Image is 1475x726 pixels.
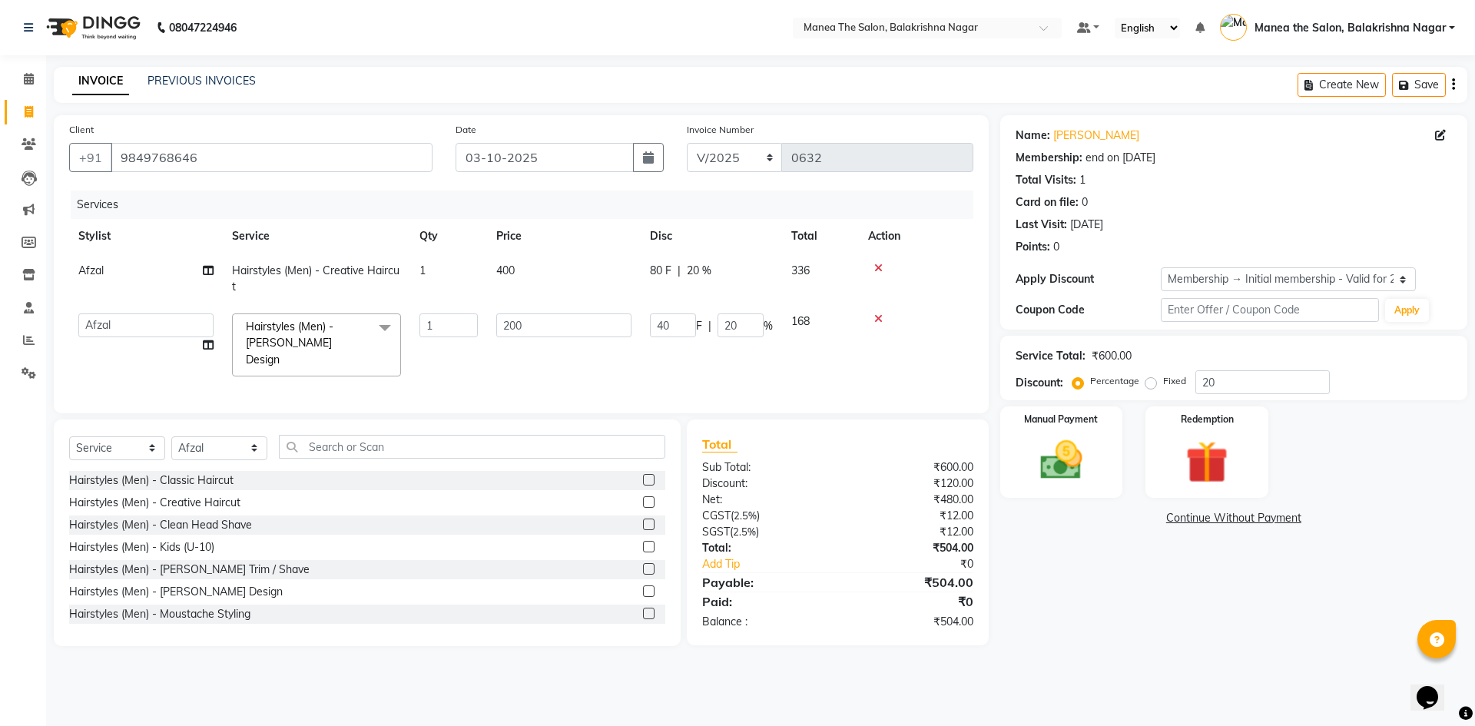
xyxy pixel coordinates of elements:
div: ₹504.00 [837,573,984,592]
div: ₹12.00 [837,524,984,540]
div: Points: [1016,239,1050,255]
img: Manea the Salon, Balakrishna Nagar [1220,14,1247,41]
div: Membership: [1016,150,1082,166]
th: Action [859,219,973,254]
label: Client [69,123,94,137]
div: Coupon Code [1016,302,1161,318]
div: ₹504.00 [837,540,984,556]
label: Redemption [1181,413,1234,426]
div: Services [71,191,985,219]
a: INVOICE [72,68,129,95]
th: Disc [641,219,782,254]
div: Net: [691,492,837,508]
div: ₹0 [862,556,984,572]
div: ₹600.00 [837,459,984,476]
button: Create New [1298,73,1386,97]
div: Hairstyles (Men) - Clean Head Shave [69,517,252,533]
div: 0 [1082,194,1088,211]
div: Paid: [691,592,837,611]
div: ₹0 [837,592,984,611]
span: Manea the Salon, Balakrishna Nagar [1255,20,1446,36]
label: Manual Payment [1024,413,1098,426]
span: 336 [791,264,810,277]
a: PREVIOUS INVOICES [147,74,256,88]
button: Apply [1385,299,1429,322]
div: Card on file: [1016,194,1079,211]
span: Afzal [78,264,104,277]
span: 168 [791,314,810,328]
input: Search or Scan [279,435,665,459]
div: end on [DATE] [1086,150,1155,166]
div: 0 [1053,239,1059,255]
div: Hairstyles (Men) - [PERSON_NAME] Trim / Shave [69,562,310,578]
button: +91 [69,143,112,172]
div: [DATE] [1070,217,1103,233]
span: | [678,263,681,279]
th: Total [782,219,859,254]
label: Percentage [1090,374,1139,388]
div: ₹12.00 [837,508,984,524]
span: 2.5% [733,525,756,538]
th: Price [487,219,641,254]
span: | [708,318,711,334]
th: Service [223,219,410,254]
label: Date [456,123,476,137]
span: Total [702,436,737,453]
a: [PERSON_NAME] [1053,128,1139,144]
img: logo [39,6,144,49]
div: Name: [1016,128,1050,144]
span: F [696,318,702,334]
div: ( ) [691,508,837,524]
div: Hairstyles (Men) - Kids (U-10) [69,539,214,555]
span: 80 F [650,263,671,279]
div: Balance : [691,614,837,630]
div: Apply Discount [1016,271,1161,287]
input: Search by Name/Mobile/Email/Code [111,143,433,172]
a: Continue Without Payment [1003,510,1464,526]
input: Enter Offer / Coupon Code [1161,298,1379,322]
button: Save [1392,73,1446,97]
a: x [280,353,287,366]
div: Sub Total: [691,459,837,476]
div: Hairstyles (Men) - Creative Haircut [69,495,240,511]
div: Hairstyles (Men) - [PERSON_NAME] Design [69,584,283,600]
span: CGST [702,509,731,522]
div: Discount: [691,476,837,492]
th: Qty [410,219,487,254]
div: Discount: [1016,375,1063,391]
div: ₹480.00 [837,492,984,508]
div: Total: [691,540,837,556]
iframe: chat widget [1410,665,1460,711]
div: Total Visits: [1016,172,1076,188]
label: Invoice Number [687,123,754,137]
th: Stylist [69,219,223,254]
span: 2.5% [734,509,757,522]
div: ₹600.00 [1092,348,1132,364]
img: _gift.svg [1172,436,1241,489]
span: 1 [419,264,426,277]
div: Hairstyles (Men) - Moustache Styling [69,606,250,622]
img: _cash.svg [1027,436,1096,485]
div: Service Total: [1016,348,1086,364]
b: 08047224946 [169,6,237,49]
div: ₹504.00 [837,614,984,630]
div: Last Visit: [1016,217,1067,233]
div: Hairstyles (Men) - Classic Haircut [69,472,234,489]
div: ( ) [691,524,837,540]
span: 400 [496,264,515,277]
span: Hairstyles (Men) - [PERSON_NAME] Design [246,320,333,366]
div: ₹120.00 [837,476,984,492]
span: % [764,318,773,334]
div: Payable: [691,573,837,592]
span: Hairstyles (Men) - Creative Haircut [232,264,399,293]
div: 1 [1079,172,1086,188]
a: Add Tip [691,556,862,572]
span: SGST [702,525,730,539]
span: 20 % [687,263,711,279]
label: Fixed [1163,374,1186,388]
